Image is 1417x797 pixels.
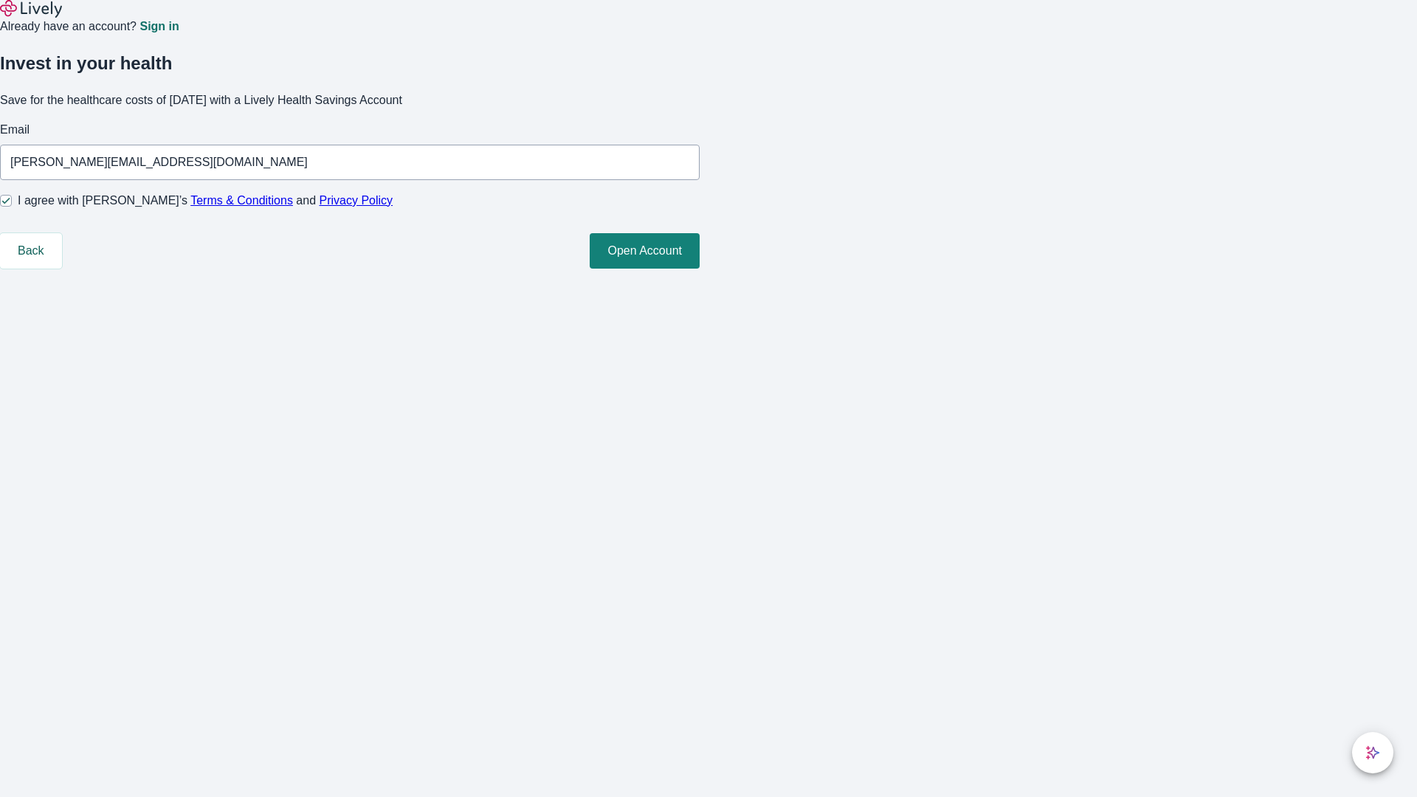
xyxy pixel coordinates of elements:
span: I agree with [PERSON_NAME]’s and [18,192,393,210]
svg: Lively AI Assistant [1365,745,1380,760]
a: Sign in [139,21,179,32]
a: Terms & Conditions [190,194,293,207]
button: Open Account [590,233,700,269]
a: Privacy Policy [320,194,393,207]
button: chat [1352,732,1393,773]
